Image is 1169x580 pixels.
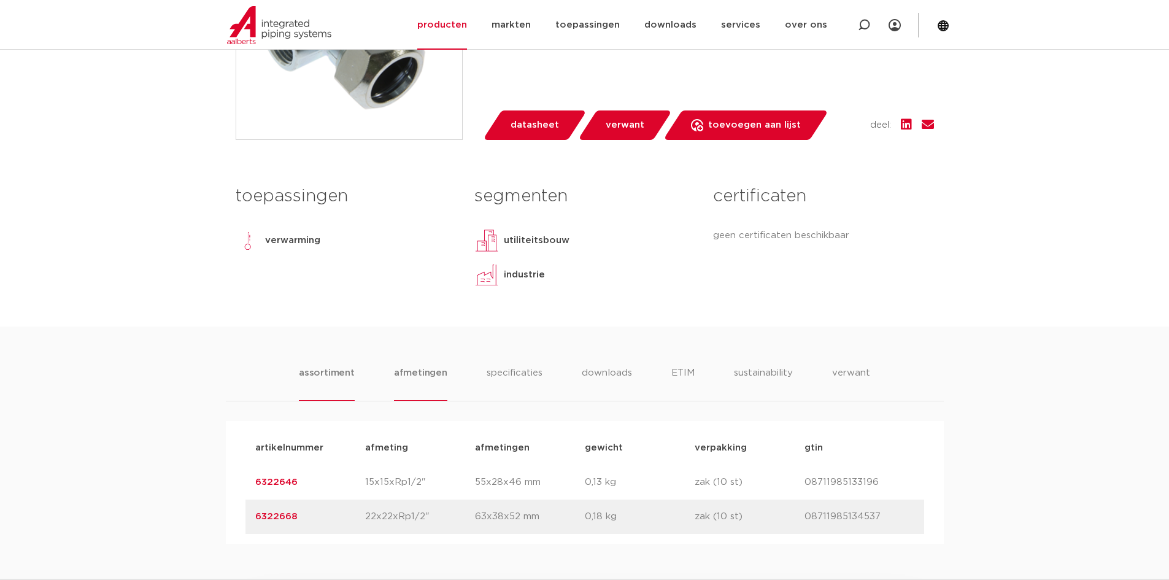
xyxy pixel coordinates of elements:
p: zak (10 st) [695,475,804,490]
p: 0,18 kg [585,509,695,524]
a: datasheet [482,110,587,140]
h3: segmenten [474,184,695,209]
span: verwant [606,115,644,135]
img: utiliteitsbouw [474,228,499,253]
li: downloads [582,366,632,401]
a: verwant [577,110,672,140]
p: 22x22xRp1/2" [365,509,475,524]
p: 15x15xRp1/2" [365,475,475,490]
img: verwarming [236,228,260,253]
p: zak (10 st) [695,509,804,524]
img: industrie [474,263,499,287]
p: gtin [804,441,914,455]
li: ETIM [671,366,695,401]
li: specificaties [487,366,542,401]
p: geen certificaten beschikbaar [713,228,933,243]
span: deel: [870,118,891,133]
li: afmetingen [394,366,447,401]
a: 6322668 [255,512,298,521]
p: 55x28x46 mm [475,475,585,490]
a: 6322646 [255,478,298,487]
h3: toepassingen [236,184,456,209]
p: afmetingen [475,441,585,455]
h3: certificaten [713,184,933,209]
p: verwarming [265,233,320,248]
p: 08711985133196 [804,475,914,490]
p: artikelnummer [255,441,365,455]
li: sustainability [734,366,793,401]
p: 08711985134537 [804,509,914,524]
li: assortiment [299,366,355,401]
p: verpakking [695,441,804,455]
p: afmeting [365,441,475,455]
p: gewicht [585,441,695,455]
span: toevoegen aan lijst [708,115,801,135]
p: 0,13 kg [585,475,695,490]
li: verwant [832,366,870,401]
p: 63x38x52 mm [475,509,585,524]
p: utiliteitsbouw [504,233,569,248]
span: datasheet [511,115,559,135]
p: industrie [504,268,545,282]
